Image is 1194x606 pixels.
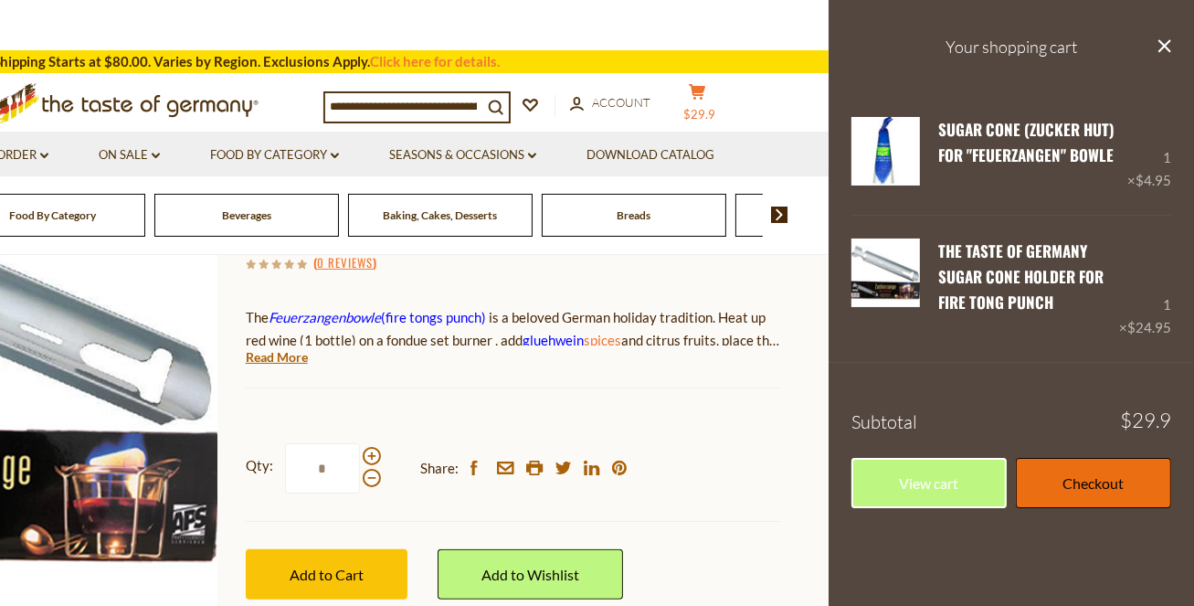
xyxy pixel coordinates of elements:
[269,309,486,325] span: (fire tongs punch)
[1136,172,1171,188] span: $4.95
[269,309,381,325] em: Feuerzangenbowle
[246,306,780,352] p: The is a beloved German holiday tradition. Heat up red wine (1 bottle) on a fondue set burner , a...
[938,239,1104,314] a: The Taste of Germany Sugar Cone Holder for Fire Tong Punch
[851,458,1007,508] a: View cart
[317,253,373,273] a: 0 Reviews
[617,208,650,222] a: Breads
[99,145,160,165] a: On Sale
[1127,319,1171,335] span: $24.95
[523,332,584,348] span: gluehwein
[1120,410,1171,431] span: $29.9
[1016,458,1171,508] a: Checkout
[371,53,501,69] a: Click here for details.
[420,457,459,480] span: Share:
[523,332,621,348] a: gluehweinspices
[383,208,497,222] a: Baking, Cakes, Desserts
[246,348,308,367] a: Read More
[938,118,1115,166] a: Sugar Cone (Zucker Hut) for "Feuerzangen" Bowle
[290,566,364,583] span: Add to Cart
[1127,117,1171,192] div: 1 ×
[438,549,623,600] a: Add to Wishlist
[851,239,920,307] img: The Taste of Germany Sugar Cone Holder for Fire Tong Punch
[586,145,714,165] a: Download Catalog
[269,309,486,325] a: Feuerzangenbowle(fire tongs punch)
[246,454,273,477] strong: Qty:
[389,145,536,165] a: Seasons & Occasions
[851,117,920,186] img: Sugar Cone (Zucker Hut) for "Feuerzangen" Bowle
[851,410,917,433] span: Subtotal
[9,208,96,222] a: Food By Category
[671,83,725,129] button: $29.9
[285,443,360,494] input: Qty:
[246,549,407,600] button: Add to Cart
[683,107,715,122] span: $29.9
[851,239,920,340] a: The Taste of Germany Sugar Cone Holder for Fire Tong Punch
[313,253,376,271] span: ( )
[222,208,271,222] a: Beverages
[210,145,339,165] a: Food By Category
[1119,239,1171,340] div: 1 ×
[593,95,651,110] span: Account
[851,117,920,192] a: Sugar Cone (Zucker Hut) for "Feuerzangen" Bowle
[570,93,651,113] a: Account
[771,207,788,223] img: next arrow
